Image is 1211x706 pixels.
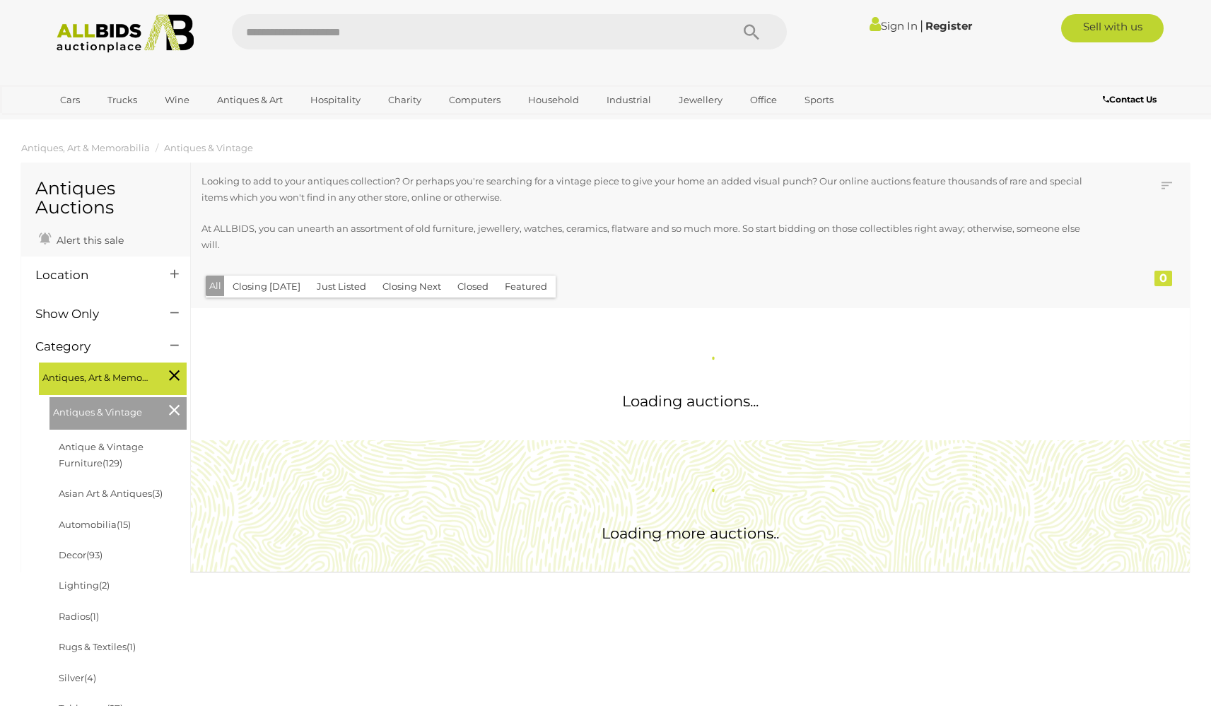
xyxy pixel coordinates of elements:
[920,18,923,33] span: |
[1103,94,1157,105] b: Contact Us
[379,88,431,112] a: Charity
[86,549,103,560] span: (93)
[21,142,150,153] a: Antiques, Art & Memorabilia
[90,611,99,622] span: (1)
[374,276,450,298] button: Closing Next
[440,88,510,112] a: Computers
[84,672,96,683] span: (4)
[42,366,148,386] span: Antiques, Art & Memorabilia
[35,269,149,282] h4: Location
[53,401,159,420] span: Antiques & Vintage
[1061,14,1164,42] a: Sell with us
[201,220,1087,254] p: At ALLBIDS, you can unearth an assortment of old furniture, jewellery, watches, ceramics, flatwar...
[117,519,131,530] span: (15)
[870,19,918,33] a: Sign In
[208,88,292,112] a: Antiques & Art
[53,234,124,247] span: Alert this sale
[206,276,225,296] button: All
[1154,271,1172,286] div: 0
[98,88,146,112] a: Trucks
[449,276,497,298] button: Closed
[597,88,660,112] a: Industrial
[99,579,110,591] span: (2)
[301,88,370,112] a: Hospitality
[201,173,1087,206] p: Looking to add to your antiques collection? Or perhaps you're searching for a vintage piece to gi...
[795,88,843,112] a: Sports
[602,524,779,542] span: Loading more auctions..
[49,14,202,53] img: Allbids.com.au
[35,307,149,321] h4: Show Only
[716,14,787,49] button: Search
[103,457,122,469] span: (129)
[59,549,103,560] a: Decor(93)
[164,142,253,153] a: Antiques & Vintage
[156,88,199,112] a: Wine
[59,488,163,499] a: Asian Art & Antiques(3)
[35,340,149,353] h4: Category
[669,88,732,112] a: Jewellery
[59,611,99,622] a: Radios(1)
[51,112,170,135] a: [GEOGRAPHIC_DATA]
[496,276,556,298] button: Featured
[59,519,131,530] a: Automobilia(15)
[152,488,163,499] span: (3)
[622,392,759,410] span: Loading auctions...
[35,179,176,218] h1: Antiques Auctions
[59,441,144,469] a: Antique & Vintage Furniture(129)
[59,641,136,652] a: Rugs & Textiles(1)
[59,579,110,591] a: Lighting(2)
[51,88,89,112] a: Cars
[35,228,127,249] a: Alert this sale
[224,276,309,298] button: Closing [DATE]
[519,88,588,112] a: Household
[1103,92,1160,107] a: Contact Us
[741,88,786,112] a: Office
[308,276,375,298] button: Just Listed
[59,672,96,683] a: Silver(4)
[925,19,972,33] a: Register
[127,641,136,652] span: (1)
